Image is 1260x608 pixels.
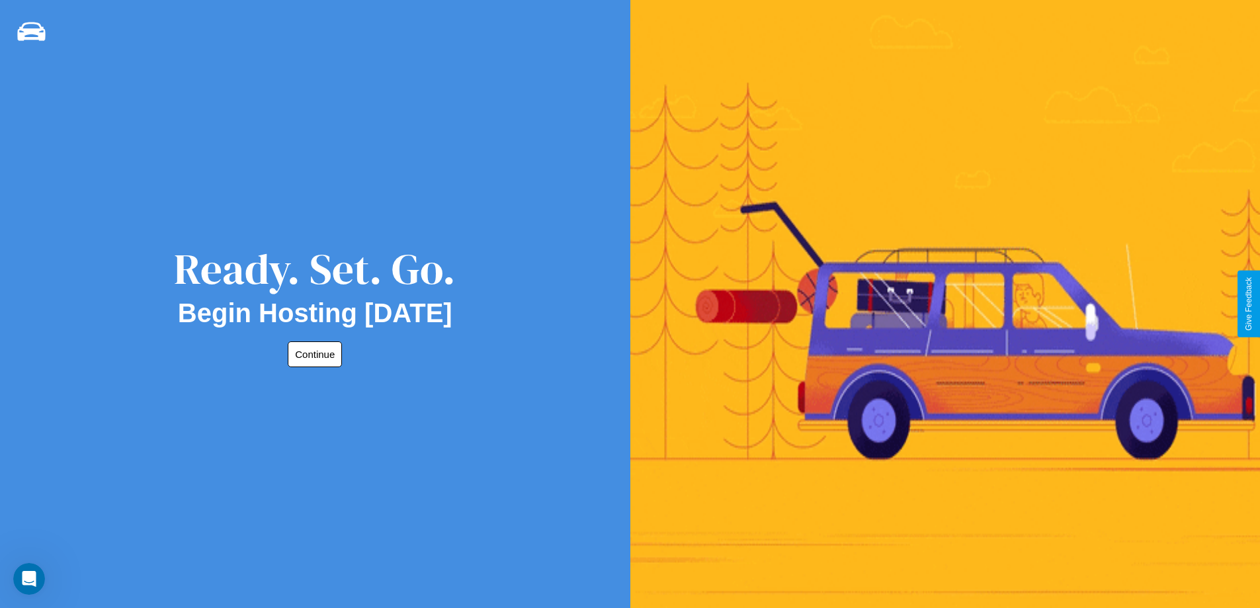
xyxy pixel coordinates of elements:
iframe: Intercom live chat [13,563,45,595]
div: Give Feedback [1244,277,1253,331]
button: Continue [288,341,342,367]
h2: Begin Hosting [DATE] [178,298,452,328]
div: Ready. Set. Go. [174,239,456,298]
